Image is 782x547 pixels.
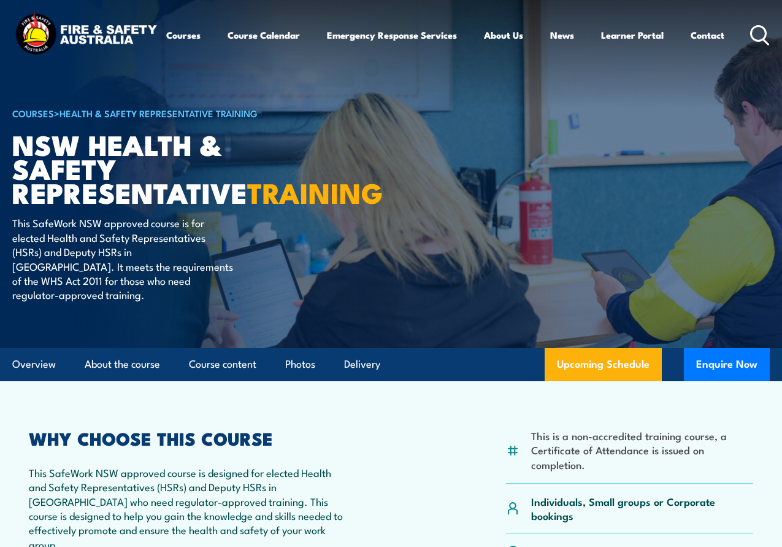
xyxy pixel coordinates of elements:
a: News [550,20,574,50]
a: Photos [285,348,315,381]
a: Contact [691,20,724,50]
p: Individuals, Small groups or Corporate bookings [531,494,753,523]
a: Delivery [344,348,380,381]
button: Enquire Now [684,348,770,381]
h6: > [12,106,315,120]
a: Course Calendar [228,20,300,50]
a: Overview [12,348,56,381]
strong: TRAINING [247,171,383,213]
a: Emergency Response Services [327,20,457,50]
a: Courses [166,20,201,50]
a: COURSES [12,106,54,120]
a: Upcoming Schedule [545,348,662,381]
a: About the course [85,348,160,381]
h2: WHY CHOOSE THIS COURSE [29,430,343,446]
a: Learner Portal [601,20,664,50]
a: Course content [189,348,256,381]
p: This SafeWork NSW approved course is for elected Health and Safety Representatives (HSRs) and Dep... [12,215,236,301]
h1: NSW Health & Safety Representative [12,132,315,204]
a: Health & Safety Representative Training [59,106,258,120]
li: This is a non-accredited training course, a Certificate of Attendance is issued on completion. [531,429,753,471]
a: About Us [484,20,523,50]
